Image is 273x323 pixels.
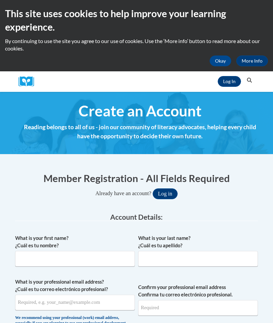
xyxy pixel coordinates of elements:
a: Cox Campus [19,76,39,87]
label: What is your first name? ¿Cuál es tu nombre? [15,235,135,249]
a: Log In [218,76,241,87]
button: Okay [210,56,231,66]
img: Logo brand [19,76,39,87]
h4: Reading belongs to all of us - join our community of literacy advocates, helping every child have... [19,123,261,141]
button: Search [244,76,254,84]
input: Metadata input [138,251,258,266]
h2: This site uses cookies to help improve your learning experience. [5,7,268,34]
span: Create an Account [79,102,202,120]
span: Already have an account? [95,190,151,196]
span: Account Details: [110,213,163,221]
p: By continuing to use the site you agree to our use of cookies. Use the ‘More info’ button to read... [5,37,268,52]
input: Metadata input [15,295,135,310]
a: More Info [236,56,268,66]
input: Required [138,300,258,316]
h1: Member Registration - All Fields Required [15,171,258,185]
input: Metadata input [15,251,135,266]
label: What is your last name? ¿Cuál es tu apellido? [138,235,258,249]
label: Confirm your professional email address Confirma tu correo electrónico profesional. [138,284,258,298]
button: Log in [153,188,178,199]
label: What is your professional email address? ¿Cuál es tu correo electrónico profesional? [15,278,135,293]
